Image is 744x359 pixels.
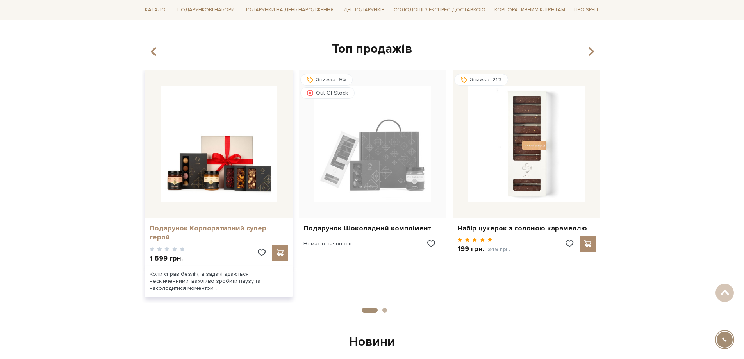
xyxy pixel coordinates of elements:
div: Немає в наявності [303,236,351,252]
a: Подарунок Шоколадний комплімент [303,224,442,233]
a: Набір цукерок з солоною карамеллю [457,224,596,233]
span: Подарунки на День народження [241,4,337,16]
div: Знижка -9% [300,74,353,86]
button: 2 of 2 [382,308,387,313]
span: Подарункові набори [174,4,238,16]
div: Знижка -21% [454,74,508,86]
a: Солодощі з експрес-доставкою [391,3,489,16]
span: Ідеї подарунків [339,4,388,16]
a: Каталог [142,4,171,16]
div: Новини [142,334,603,350]
span: 249 грн. [487,246,510,253]
span: Про Spell [571,4,602,16]
div: Out Of Stock [300,87,355,99]
a: Подарунок Корпоративний супер-герой [150,224,288,242]
p: 1 599 грн. [150,254,185,263]
a: Корпоративним клієнтам [491,3,568,16]
button: 1 of 2 [362,308,378,313]
div: Топ продажів [142,41,603,57]
p: 199 грн. [457,245,510,254]
div: Коли справ безліч, а задачі здаються нескінченними, важливо зробити паузу та насолодитися моменто... [145,266,293,297]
